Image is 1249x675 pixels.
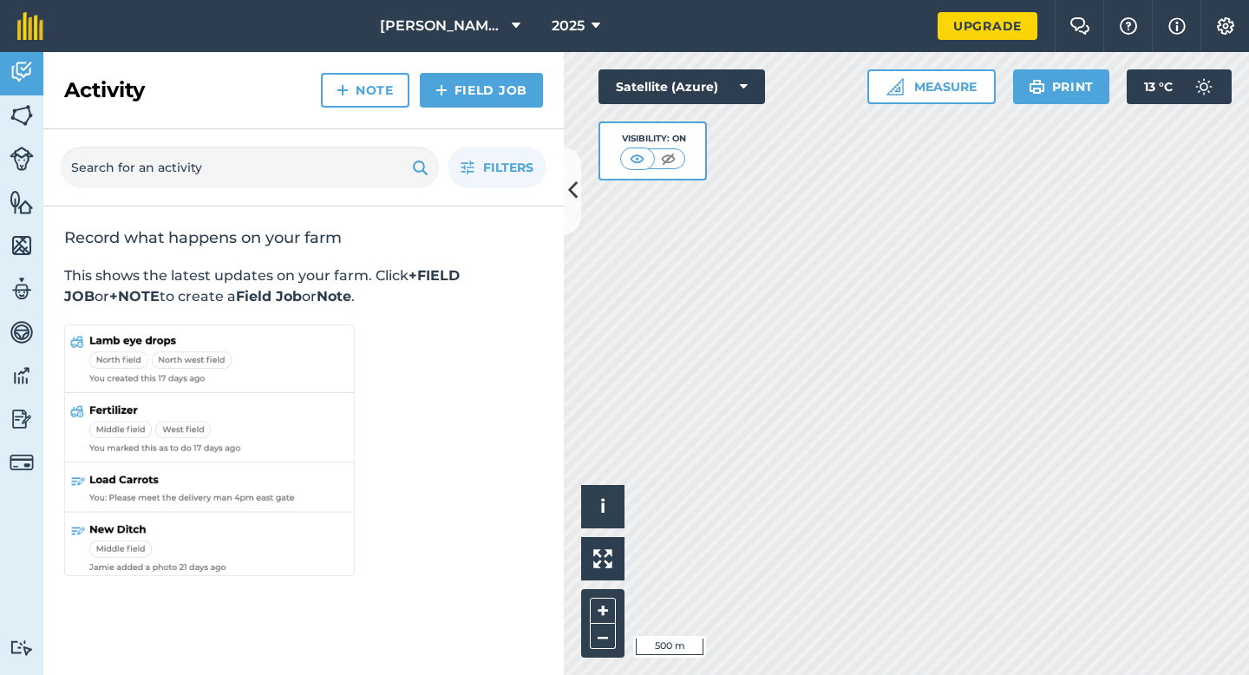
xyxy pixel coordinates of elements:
[337,80,349,101] img: svg+xml;base64,PHN2ZyB4bWxucz0iaHR0cDovL3d3dy53My5vcmcvMjAwMC9zdmciIHdpZHRoPSIxNCIgaGVpZ2h0PSIyNC...
[10,319,34,345] img: svg+xml;base64,PD94bWwgdmVyc2lvbj0iMS4wIiBlbmNvZGluZz0idXRmLTgiPz4KPCEtLSBHZW5lcmF0b3I6IEFkb2JlIE...
[590,598,616,624] button: +
[17,12,43,40] img: fieldmargin Logo
[886,78,904,95] img: Ruler icon
[64,227,543,248] h2: Record what happens on your farm
[412,157,428,178] img: svg+xml;base64,PHN2ZyB4bWxucz0iaHR0cDovL3d3dy53My5vcmcvMjAwMC9zdmciIHdpZHRoPSIxOSIgaGVpZ2h0PSIyNC...
[1118,17,1139,35] img: A question mark icon
[236,288,302,305] strong: Field Job
[590,624,616,649] button: –
[10,233,34,259] img: svg+xml;base64,PHN2ZyB4bWxucz0iaHR0cDovL3d3dy53My5vcmcvMjAwMC9zdmciIHdpZHRoPSI1NiIgaGVpZ2h0PSI2MC...
[1168,16,1186,36] img: svg+xml;base64,PHN2ZyB4bWxucz0iaHR0cDovL3d3dy53My5vcmcvMjAwMC9zdmciIHdpZHRoPSIxNyIgaGVpZ2h0PSIxNy...
[10,450,34,475] img: svg+xml;base64,PD94bWwgdmVyc2lvbj0iMS4wIiBlbmNvZGluZz0idXRmLTgiPz4KPCEtLSBHZW5lcmF0b3I6IEFkb2JlIE...
[64,265,543,307] p: This shows the latest updates on your farm. Click or to create a or .
[1069,17,1090,35] img: Two speech bubbles overlapping with the left bubble in the forefront
[10,363,34,389] img: svg+xml;base64,PD94bWwgdmVyc2lvbj0iMS4wIiBlbmNvZGluZz0idXRmLTgiPz4KPCEtLSBHZW5lcmF0b3I6IEFkb2JlIE...
[1215,17,1236,35] img: A cog icon
[867,69,996,104] button: Measure
[620,132,686,146] div: Visibility: On
[657,150,679,167] img: svg+xml;base64,PHN2ZyB4bWxucz0iaHR0cDovL3d3dy53My5vcmcvMjAwMC9zdmciIHdpZHRoPSI1MCIgaGVpZ2h0PSI0MC...
[420,73,543,108] a: Field Job
[483,158,533,177] span: Filters
[448,147,546,188] button: Filters
[10,639,34,656] img: svg+xml;base64,PD94bWwgdmVyc2lvbj0iMS4wIiBlbmNvZGluZz0idXRmLTgiPz4KPCEtLSBHZW5lcmF0b3I6IEFkb2JlIE...
[109,288,160,305] strong: +NOTE
[380,16,505,36] span: [PERSON_NAME] & Sons
[1029,76,1045,97] img: svg+xml;base64,PHN2ZyB4bWxucz0iaHR0cDovL3d3dy53My5vcmcvMjAwMC9zdmciIHdpZHRoPSIxOSIgaGVpZ2h0PSIyNC...
[10,59,34,85] img: svg+xml;base64,PD94bWwgdmVyc2lvbj0iMS4wIiBlbmNvZGluZz0idXRmLTgiPz4KPCEtLSBHZW5lcmF0b3I6IEFkb2JlIE...
[552,16,585,36] span: 2025
[61,147,439,188] input: Search for an activity
[1187,69,1221,104] img: svg+xml;base64,PD94bWwgdmVyc2lvbj0iMS4wIiBlbmNvZGluZz0idXRmLTgiPz4KPCEtLSBHZW5lcmF0b3I6IEFkb2JlIE...
[10,276,34,302] img: svg+xml;base64,PD94bWwgdmVyc2lvbj0iMS4wIiBlbmNvZGluZz0idXRmLTgiPz4KPCEtLSBHZW5lcmF0b3I6IEFkb2JlIE...
[626,150,648,167] img: svg+xml;base64,PHN2ZyB4bWxucz0iaHR0cDovL3d3dy53My5vcmcvMjAwMC9zdmciIHdpZHRoPSI1MCIgaGVpZ2h0PSI0MC...
[321,73,409,108] a: Note
[938,12,1037,40] a: Upgrade
[64,76,145,104] h2: Activity
[593,549,612,568] img: Four arrows, one pointing top left, one top right, one bottom right and the last bottom left
[1144,69,1173,104] span: 13 ° C
[598,69,765,104] button: Satellite (Azure)
[435,80,448,101] img: svg+xml;base64,PHN2ZyB4bWxucz0iaHR0cDovL3d3dy53My5vcmcvMjAwMC9zdmciIHdpZHRoPSIxNCIgaGVpZ2h0PSIyNC...
[317,288,351,305] strong: Note
[10,189,34,215] img: svg+xml;base64,PHN2ZyB4bWxucz0iaHR0cDovL3d3dy53My5vcmcvMjAwMC9zdmciIHdpZHRoPSI1NiIgaGVpZ2h0PSI2MC...
[600,495,605,517] span: i
[1127,69,1232,104] button: 13 °C
[10,147,34,171] img: svg+xml;base64,PD94bWwgdmVyc2lvbj0iMS4wIiBlbmNvZGluZz0idXRmLTgiPz4KPCEtLSBHZW5lcmF0b3I6IEFkb2JlIE...
[10,406,34,432] img: svg+xml;base64,PD94bWwgdmVyc2lvbj0iMS4wIiBlbmNvZGluZz0idXRmLTgiPz4KPCEtLSBHZW5lcmF0b3I6IEFkb2JlIE...
[581,485,624,528] button: i
[10,102,34,128] img: svg+xml;base64,PHN2ZyB4bWxucz0iaHR0cDovL3d3dy53My5vcmcvMjAwMC9zdmciIHdpZHRoPSI1NiIgaGVpZ2h0PSI2MC...
[1013,69,1110,104] button: Print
